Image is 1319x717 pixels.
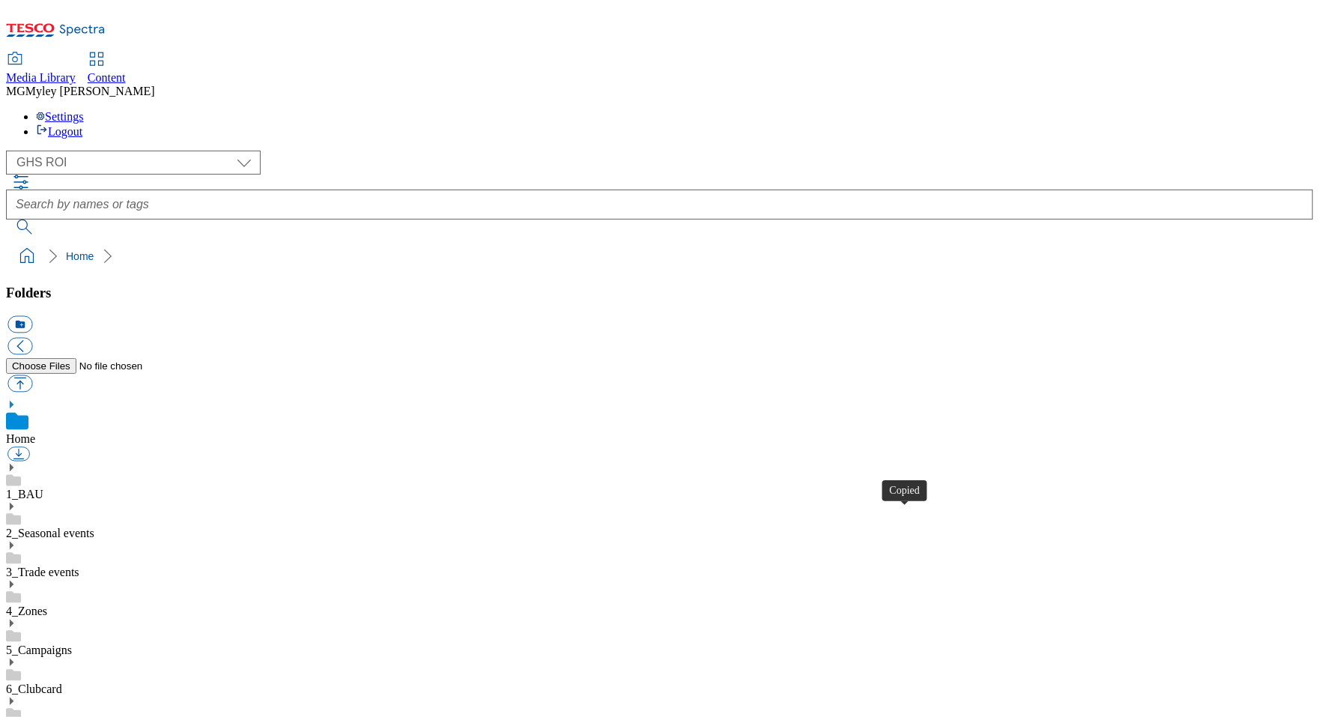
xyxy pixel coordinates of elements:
a: home [15,244,39,268]
input: Search by names or tags [6,190,1313,220]
a: 2_Seasonal events [6,527,94,539]
span: Media Library [6,71,76,84]
a: 5_Campaigns [6,644,72,656]
a: Settings [36,110,84,123]
a: Home [6,432,35,445]
span: Content [88,71,126,84]
a: Content [88,53,126,85]
a: Home [66,250,94,262]
a: Logout [36,125,82,138]
a: 4_Zones [6,605,47,617]
span: MG [6,85,25,97]
a: Media Library [6,53,76,85]
a: 1_BAU [6,488,43,500]
span: Myley [PERSON_NAME] [25,85,155,97]
a: 3_Trade events [6,566,79,578]
nav: breadcrumb [6,242,1313,270]
h3: Folders [6,285,1313,301]
a: 6_Clubcard [6,683,62,695]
